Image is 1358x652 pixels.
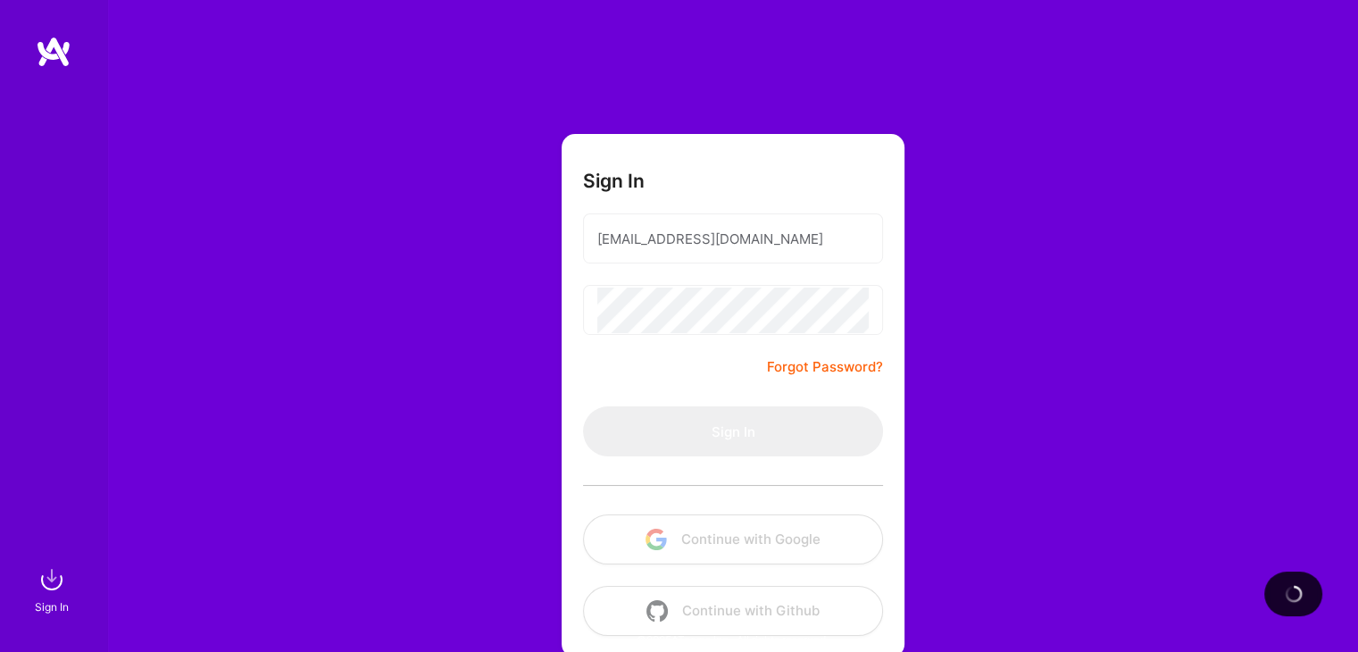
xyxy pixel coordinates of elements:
div: Sign In [35,598,69,616]
button: Sign In [583,406,883,456]
img: sign in [34,562,70,598]
button: Continue with Github [583,586,883,636]
a: sign inSign In [37,562,70,616]
img: loading [1284,584,1304,604]
img: icon [646,600,668,622]
button: Continue with Google [583,514,883,564]
a: Forgot Password? [767,356,883,378]
img: logo [36,36,71,68]
h3: Sign In [583,170,645,192]
input: Email... [597,216,869,262]
img: icon [646,529,667,550]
